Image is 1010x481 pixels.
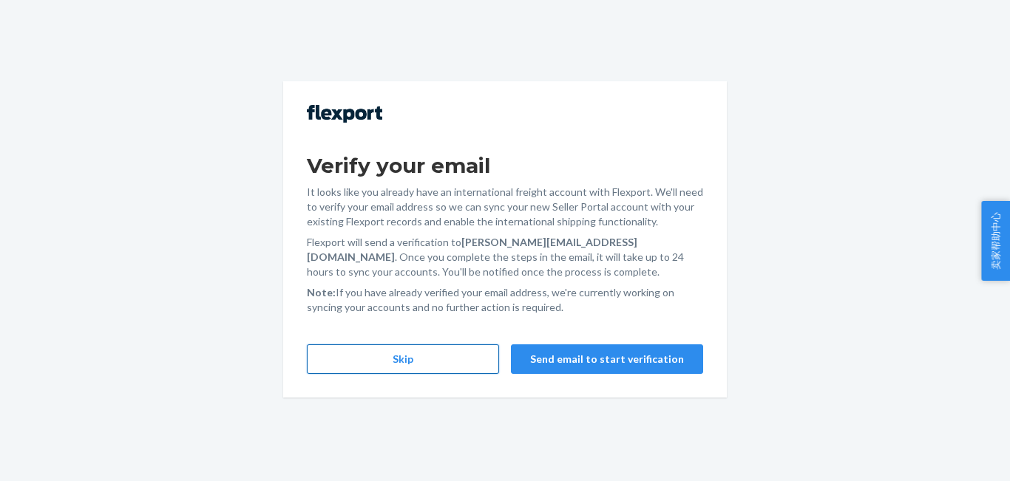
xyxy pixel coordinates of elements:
button: 卖家帮助中心 [981,201,1010,281]
h1: Verify your email [307,152,703,179]
img: Flexport logo [307,105,382,123]
strong: [PERSON_NAME][EMAIL_ADDRESS][DOMAIN_NAME] [307,236,637,263]
button: Send email to start verification [511,344,703,374]
p: If you have already verified your email address, we're currently working on syncing your accounts... [307,285,703,315]
button: Skip [307,344,499,374]
p: Flexport will send a verification to . Once you complete the steps in the email, it will take up ... [307,235,703,279]
p: It looks like you already have an international freight account with Flexport. We'll need to veri... [307,185,703,229]
strong: Note: [307,286,336,299]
